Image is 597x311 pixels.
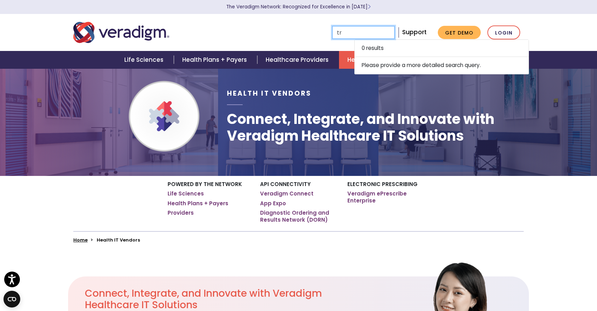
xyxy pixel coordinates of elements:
[368,3,371,10] span: Learn More
[402,28,427,36] a: Support
[174,51,257,69] a: Health Plans + Payers
[260,209,337,223] a: Diagnostic Ordering and Results Network (DORN)
[226,3,371,10] a: The Veradigm Network: Recognized for Excellence in [DATE]Learn More
[168,200,228,207] a: Health Plans + Payers
[116,51,174,69] a: Life Sciences
[339,51,411,69] a: Health IT Vendors
[3,291,20,308] button: Open CMP widget
[354,39,529,57] li: 0 results
[354,57,529,74] li: Please provide a more detailed search query.
[227,89,311,98] span: Health IT Vendors
[438,26,481,39] a: Get Demo
[73,237,88,243] a: Home
[260,200,286,207] a: App Expo
[85,288,337,311] h2: Connect, Integrate, and Innovate with Veradigm Healthcare IT Solutions
[260,190,314,197] a: Veradigm Connect
[227,111,524,144] h1: Connect, Integrate, and Innovate with Veradigm Healthcare IT Solutions
[463,268,589,303] iframe: Drift Chat Widget
[168,209,194,216] a: Providers
[73,21,169,44] img: Veradigm logo
[168,190,204,197] a: Life Sciences
[347,190,429,204] a: Veradigm ePrescribe Enterprise
[257,51,339,69] a: Healthcare Providers
[332,26,395,39] input: Search
[487,25,520,40] a: Login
